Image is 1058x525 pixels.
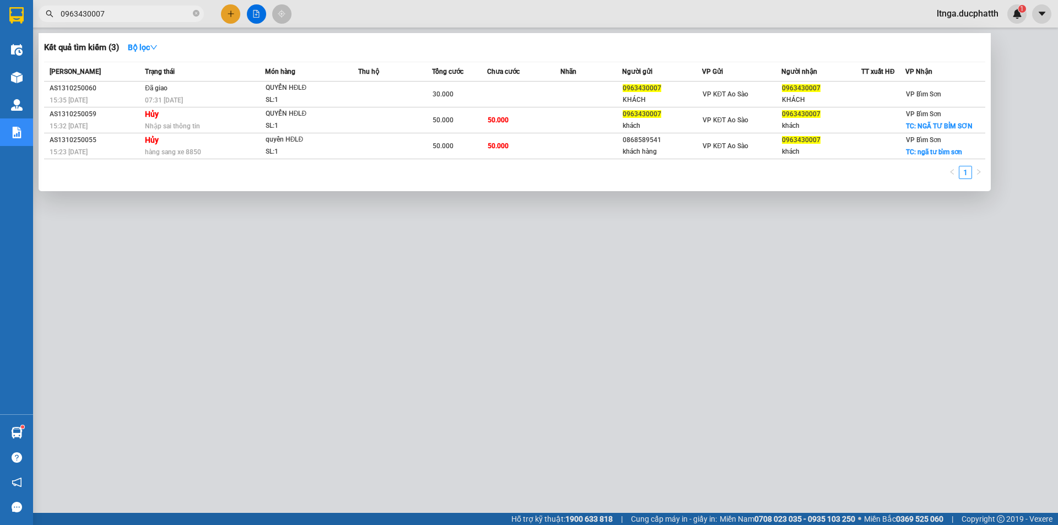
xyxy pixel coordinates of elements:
[560,68,576,75] span: Nhãn
[145,136,159,144] strong: Hủy
[265,68,295,75] span: Món hàng
[193,10,199,17] span: close-circle
[861,68,895,75] span: TT xuất HĐ
[50,68,101,75] span: [PERSON_NAME]
[905,68,932,75] span: VP Nhận
[959,166,972,179] li: 1
[50,122,88,130] span: 15:32 [DATE]
[433,90,454,98] span: 30.000
[782,110,821,118] span: 0963430007
[193,9,199,19] span: close-circle
[972,166,985,179] button: right
[50,109,142,120] div: AS1310250059
[50,83,142,94] div: AS1310250060
[266,94,348,106] div: SL: 1
[432,68,463,75] span: Tổng cước
[906,136,941,144] span: VP Bỉm Sơn
[266,134,348,146] div: quyển HĐLĐ
[433,142,454,150] span: 50.000
[623,120,701,132] div: khách
[703,116,749,124] span: VP KĐT Ao Sào
[781,68,817,75] span: Người nhận
[11,72,23,83] img: warehouse-icon
[61,8,191,20] input: Tìm tên, số ĐT hoặc mã đơn
[145,68,175,75] span: Trạng thái
[21,425,24,429] sup: 1
[623,134,701,146] div: 0868589541
[623,84,661,92] span: 0963430007
[488,116,509,124] span: 50.000
[12,452,22,463] span: question-circle
[946,166,959,179] button: left
[488,142,509,150] span: 50.000
[9,7,24,24] img: logo-vxr
[702,68,723,75] span: VP Gửi
[703,90,749,98] span: VP KĐT Ao Sào
[782,136,821,144] span: 0963430007
[128,43,158,52] strong: Bộ lọc
[11,44,23,56] img: warehouse-icon
[150,44,158,51] span: down
[433,116,454,124] span: 50.000
[50,134,142,146] div: AS1310250055
[145,122,200,130] span: Nhập sai thông tin
[782,146,861,158] div: khách
[906,148,962,156] span: TC: ngã tư bỉm sơn
[46,10,53,18] span: search
[949,169,956,175] span: left
[266,108,348,120] div: QUYỂN HĐLĐ
[623,110,661,118] span: 0963430007
[11,427,23,439] img: warehouse-icon
[972,166,985,179] li: Next Page
[145,148,201,156] span: hàng sang xe 8850
[50,148,88,156] span: 15:23 [DATE]
[946,166,959,179] li: Previous Page
[906,122,973,130] span: TC: NGÃ TƯ BỈM SƠN
[266,120,348,132] div: SL: 1
[44,42,119,53] h3: Kết quả tìm kiếm ( 3 )
[623,94,701,106] div: KHÁCH
[906,110,941,118] span: VP Bỉm Sơn
[782,94,861,106] div: KHÁCH
[623,146,701,158] div: khách hàng
[959,166,971,178] a: 1
[145,110,159,118] strong: Hủy
[145,84,168,92] span: Đã giao
[358,68,379,75] span: Thu hộ
[266,146,348,158] div: SL: 1
[975,169,982,175] span: right
[622,68,652,75] span: Người gửi
[119,39,166,56] button: Bộ lọcdown
[487,68,520,75] span: Chưa cước
[50,96,88,104] span: 15:35 [DATE]
[266,82,348,94] div: QUYỂN HĐLĐ
[11,127,23,138] img: solution-icon
[782,84,821,92] span: 0963430007
[145,96,183,104] span: 07:31 [DATE]
[12,477,22,488] span: notification
[12,502,22,512] span: message
[703,142,749,150] span: VP KĐT Ao Sào
[782,120,861,132] div: khách
[906,90,941,98] span: VP Bỉm Sơn
[11,99,23,111] img: warehouse-icon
